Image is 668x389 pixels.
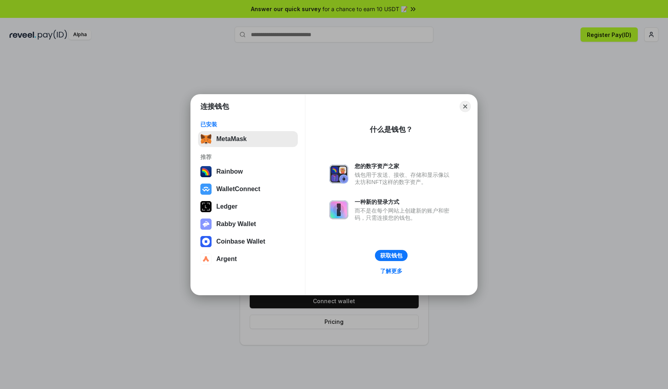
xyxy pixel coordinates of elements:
[355,207,453,221] div: 而不是在每个网站上创建新的账户和密码，只需连接您的钱包。
[200,153,295,161] div: 推荐
[198,234,298,250] button: Coinbase Wallet
[460,101,471,112] button: Close
[380,267,402,275] div: 了解更多
[198,251,298,267] button: Argent
[216,203,237,210] div: Ledger
[380,252,402,259] div: 获取钱包
[200,184,212,195] img: svg+xml,%3Csvg%20width%3D%2228%22%20height%3D%2228%22%20viewBox%3D%220%200%2028%2028%22%20fill%3D...
[198,199,298,215] button: Ledger
[355,163,453,170] div: 您的数字资产之家
[200,121,295,128] div: 已安装
[329,200,348,219] img: svg+xml,%3Csvg%20xmlns%3D%22http%3A%2F%2Fwww.w3.org%2F2000%2Fsvg%22%20fill%3D%22none%22%20viewBox...
[198,216,298,232] button: Rabby Wallet
[200,201,212,212] img: svg+xml,%3Csvg%20xmlns%3D%22http%3A%2F%2Fwww.w3.org%2F2000%2Fsvg%22%20width%3D%2228%22%20height%3...
[200,236,212,247] img: svg+xml,%3Csvg%20width%3D%2228%22%20height%3D%2228%22%20viewBox%3D%220%200%2028%2028%22%20fill%3D...
[375,266,407,276] a: 了解更多
[216,238,265,245] div: Coinbase Wallet
[200,254,212,265] img: svg+xml,%3Csvg%20width%3D%2228%22%20height%3D%2228%22%20viewBox%3D%220%200%2028%2028%22%20fill%3D...
[216,255,237,263] div: Argent
[216,168,243,175] div: Rainbow
[216,221,256,228] div: Rabby Wallet
[329,165,348,184] img: svg+xml,%3Csvg%20xmlns%3D%22http%3A%2F%2Fwww.w3.org%2F2000%2Fsvg%22%20fill%3D%22none%22%20viewBox...
[216,135,247,143] div: MetaMask
[198,164,298,180] button: Rainbow
[198,181,298,197] button: WalletConnect
[355,171,453,186] div: 钱包用于发送、接收、存储和显示像以太坊和NFT这样的数字资产。
[200,102,229,111] h1: 连接钱包
[216,186,260,193] div: WalletConnect
[198,131,298,147] button: MetaMask
[355,198,453,205] div: 一种新的登录方式
[200,166,212,177] img: svg+xml,%3Csvg%20width%3D%22120%22%20height%3D%22120%22%20viewBox%3D%220%200%20120%20120%22%20fil...
[370,125,413,134] div: 什么是钱包？
[200,134,212,145] img: svg+xml,%3Csvg%20fill%3D%22none%22%20height%3D%2233%22%20viewBox%3D%220%200%2035%2033%22%20width%...
[200,219,212,230] img: svg+xml,%3Csvg%20xmlns%3D%22http%3A%2F%2Fwww.w3.org%2F2000%2Fsvg%22%20fill%3D%22none%22%20viewBox...
[375,250,408,261] button: 获取钱包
